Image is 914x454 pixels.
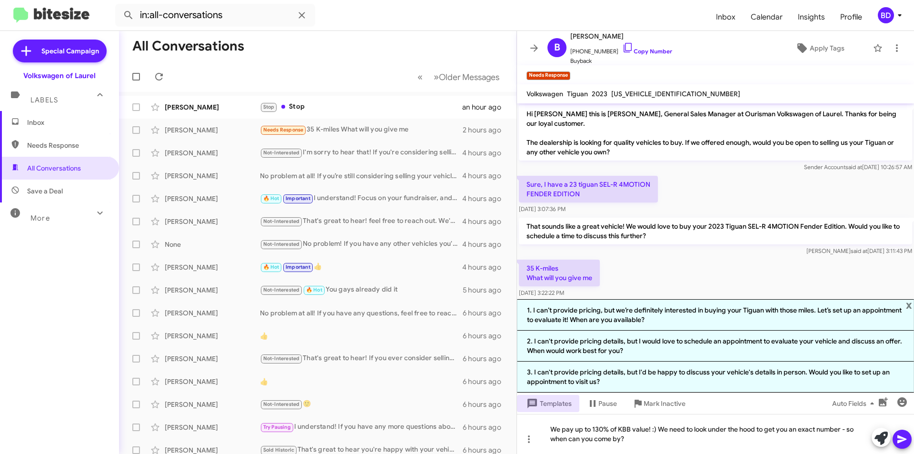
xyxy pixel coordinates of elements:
p: Sure, I have a 23 tiguan SEL-R 4MOTION FENDER EDITION [519,176,658,202]
div: [PERSON_NAME] [165,400,260,409]
div: That's great to hear! If you ever consider selling your vehicle, feel free to reach out. We’re he... [260,353,463,364]
div: [PERSON_NAME] [165,354,260,363]
div: [PERSON_NAME] [165,423,260,432]
span: 🔥 Hot [263,195,279,202]
div: Volkswagen of Laurel [23,71,96,81]
span: 🔥 Hot [263,264,279,270]
button: Apply Tags [771,40,868,57]
button: Auto Fields [825,395,885,412]
span: Not-Interested [263,401,300,407]
div: 4 hours ago [462,217,509,226]
div: 👍 [260,331,463,341]
span: Not-Interested [263,218,300,224]
div: 6 hours ago [463,400,509,409]
div: [PERSON_NAME] [165,102,260,112]
input: Search [115,4,315,27]
a: Profile [833,3,870,31]
span: said at [851,247,867,254]
span: More [30,214,50,222]
span: Inbox [27,118,108,127]
button: Mark Inactive [625,395,693,412]
span: Stop [263,104,275,110]
a: Special Campaign [13,40,107,62]
h1: All Conversations [132,39,244,54]
span: Mark Inactive [644,395,685,412]
span: Not-Interested [263,287,300,293]
div: No problem! If you have any other vehicles you'd consider selling, let us know. We’d love to hear... [260,239,462,250]
span: Apply Tags [810,40,844,57]
div: 4 hours ago [462,148,509,158]
div: [PERSON_NAME] [165,331,260,341]
div: [PERSON_NAME] [165,285,260,295]
span: [PHONE_NUMBER] [570,42,672,56]
button: Previous [412,67,428,87]
div: That's great to hear! feel free to reach out. We'd love to help. [260,216,462,227]
div: None [165,240,260,249]
span: Labels [30,96,58,104]
div: 2 hours ago [463,125,509,135]
div: BD [878,7,894,23]
span: [US_VEHICLE_IDENTIFICATION_NUMBER] [611,90,740,98]
div: [PERSON_NAME] [165,194,260,203]
p: 35 K-miles What will you give me [519,260,600,286]
button: Templates [517,395,579,412]
a: Copy Number [622,48,672,55]
span: Not-Interested [263,150,300,156]
span: Try Pausing [263,424,291,430]
div: 6 hours ago [463,308,509,318]
div: You gays already did it [260,284,463,295]
span: [DATE] 3:07:36 PM [519,205,566,212]
span: 2023 [592,90,607,98]
div: 👍 [260,377,463,386]
span: [PERSON_NAME] [DATE] 3:11:43 PM [806,247,912,254]
span: Tiguan [567,90,588,98]
div: We pay up to 130% of KBB value! :) We need to look under the hood to get you an exact number - so... [517,414,914,454]
div: [PERSON_NAME] [165,171,260,181]
div: [PERSON_NAME] [165,377,260,386]
p: That sounds like a great vehicle! We would love to buy your 2023 Tiguan SEL-R 4MOTION Fender Edit... [519,218,912,244]
div: 6 hours ago [463,354,509,363]
div: No problem at all! If you’re still considering selling your vehicle, let me know a convenient tim... [260,171,462,181]
li: 1. I can’t provide pricing, but we’re definitely interested in buying your Tiguan with those mile... [517,299,914,331]
div: 4 hours ago [462,194,509,203]
span: Needs Response [27,141,108,150]
div: [PERSON_NAME] [165,217,260,226]
div: 35 K-miles What will you give me [260,124,463,135]
div: [PERSON_NAME] [165,308,260,318]
div: 4 hours ago [462,240,509,249]
span: Not-Interested [263,355,300,362]
div: 6 hours ago [463,423,509,432]
span: Sender Account [DATE] 10:26:57 AM [804,163,912,171]
a: Inbox [708,3,743,31]
small: Needs Response [527,71,570,80]
nav: Page navigation example [412,67,505,87]
div: Stop [260,101,462,112]
p: Hi [PERSON_NAME] this is [PERSON_NAME], General Sales Manager at Ourisman Volkswagen of Laurel. T... [519,105,912,161]
div: 🙂 [260,399,463,410]
button: BD [870,7,904,23]
a: Insights [790,3,833,31]
span: Special Campaign [41,46,99,56]
div: 6 hours ago [463,331,509,341]
span: « [417,71,423,83]
span: Important [286,264,310,270]
div: [PERSON_NAME] [165,262,260,272]
div: 5 hours ago [463,285,509,295]
span: Older Messages [439,72,499,82]
div: 4 hours ago [462,262,509,272]
li: 3. I can't provide pricing details, but I'd be happy to discuss your vehicle's details in person.... [517,362,914,393]
span: Templates [525,395,572,412]
span: All Conversations [27,163,81,173]
div: I understand! Focus on your fundraiser, and if you reconsider selling your vehicle later, feel fr... [260,193,462,204]
span: Pause [598,395,617,412]
span: 🔥 Hot [306,287,322,293]
li: 2. I can't provide pricing details, but I would love to schedule an appointment to evaluate your ... [517,331,914,362]
div: 👍 [260,262,462,272]
a: Calendar [743,3,790,31]
span: Auto Fields [832,395,878,412]
button: Pause [579,395,625,412]
div: 6 hours ago [463,377,509,386]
